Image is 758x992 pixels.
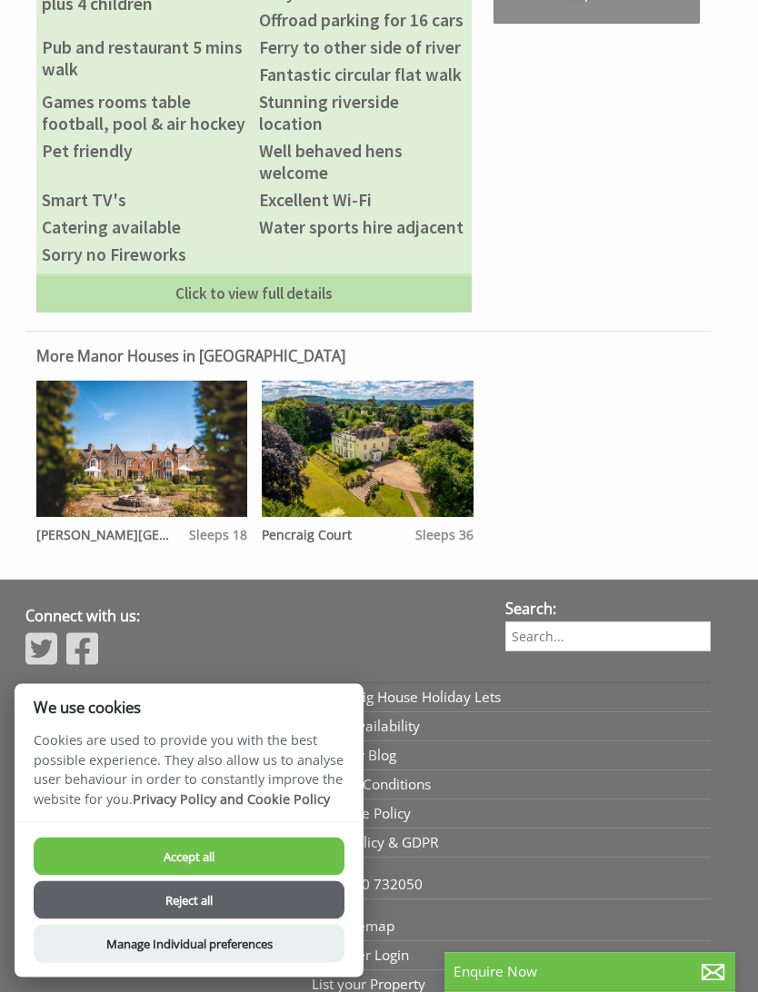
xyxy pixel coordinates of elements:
li: Catering available [36,214,254,242]
a: More Manor Houses in [GEOGRAPHIC_DATA] [36,347,345,367]
p: Enquire Now [454,962,726,981]
li: Sorry no Fireworks [36,242,254,269]
li: Well behaved hens welcome [254,138,471,187]
a: Privacy Policy & GDPR [25,829,711,858]
img: An image of 'Pencraig Court', Herefordshire [262,382,473,518]
input: Search... [505,622,711,652]
h2: We use cookies [15,699,364,716]
img: Facebook [66,631,98,668]
button: Reject all [34,881,344,919]
a: © Copyright 2025 Big House Holiday Lets [25,684,711,713]
a: Terms & Conditions [25,771,711,800]
a: Owner Login [25,942,711,971]
a: Pencraig Court [262,527,352,544]
h3: Connect with us: [25,607,492,627]
p: Cookies are used to provide you with the best possible experience. They also allow us to analyse ... [15,730,364,822]
li: Smart TV's [36,187,254,214]
li: Fantastic circular flat walk [254,62,471,89]
li: Stunning riverside location [254,89,471,138]
a: Privacy Policy and Cookie Policy [133,790,330,808]
img: Twitter [25,631,57,668]
button: Accept all [34,838,344,876]
li: Water sports hire adjacent [254,214,471,242]
a: Our Blog [25,742,711,771]
button: Manage Individual preferences [34,925,344,963]
li: Excellent Wi-Fi [254,187,471,214]
a: Sitemap [25,913,711,942]
li: Offroad parking for 16 cars [254,7,471,35]
a: Click to view full details [36,274,472,313]
li: Pet friendly [36,138,254,165]
a: Late Availability [25,713,711,742]
li: Ferry to other side of river [254,35,471,62]
a: T: 01600 732050 [25,871,711,900]
li: Games rooms table football, pool & air hockey [36,89,254,138]
a: [PERSON_NAME][GEOGRAPHIC_DATA][PERSON_NAME] [36,527,367,544]
h3: Search: [505,600,711,620]
li: Pub and restaurant 5 mins walk [36,35,254,84]
a: Cookie Policy [25,800,711,829]
span: Sleeps 36 [415,527,474,544]
span: Sleeps 18 [189,527,247,544]
img: An image of 'Bowley Hall', Herefordshire [36,382,247,518]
